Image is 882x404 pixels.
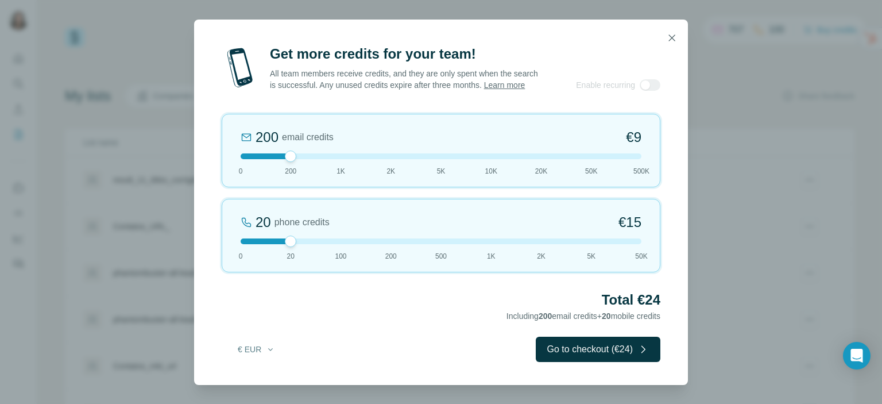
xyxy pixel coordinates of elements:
span: 1K [336,166,345,176]
span: 200 [285,166,296,176]
div: 200 [256,128,278,147]
div: 20 [256,213,271,232]
span: 5K [587,251,595,261]
span: 10K [485,166,497,176]
p: All team members receive credits, and they are only spent when the search is successful. Any unus... [270,68,539,91]
span: 50K [635,251,647,261]
span: 200 [539,311,552,321]
span: 0 [239,166,243,176]
a: Learn more [484,80,525,90]
span: 20K [535,166,547,176]
div: Open Intercom Messenger [843,342,871,370]
span: €15 [618,213,641,232]
span: email credits [282,130,334,144]
button: Go to checkout (€24) [536,337,660,362]
span: Including email credits + mobile credits [506,311,660,321]
span: 2K [537,251,546,261]
img: mobile-phone [222,45,258,91]
span: phone credits [274,216,330,229]
span: 200 [385,251,397,261]
span: 50K [585,166,597,176]
span: 500K [633,166,649,176]
span: Enable recurring [576,79,635,91]
button: € EUR [230,339,283,360]
span: 5K [437,166,446,176]
span: 2K [386,166,395,176]
span: 0 [239,251,243,261]
h2: Total €24 [222,291,660,309]
span: 1K [487,251,496,261]
span: €9 [626,128,641,147]
span: 100 [335,251,346,261]
span: 500 [435,251,447,261]
span: 20 [602,311,611,321]
span: 20 [287,251,295,261]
